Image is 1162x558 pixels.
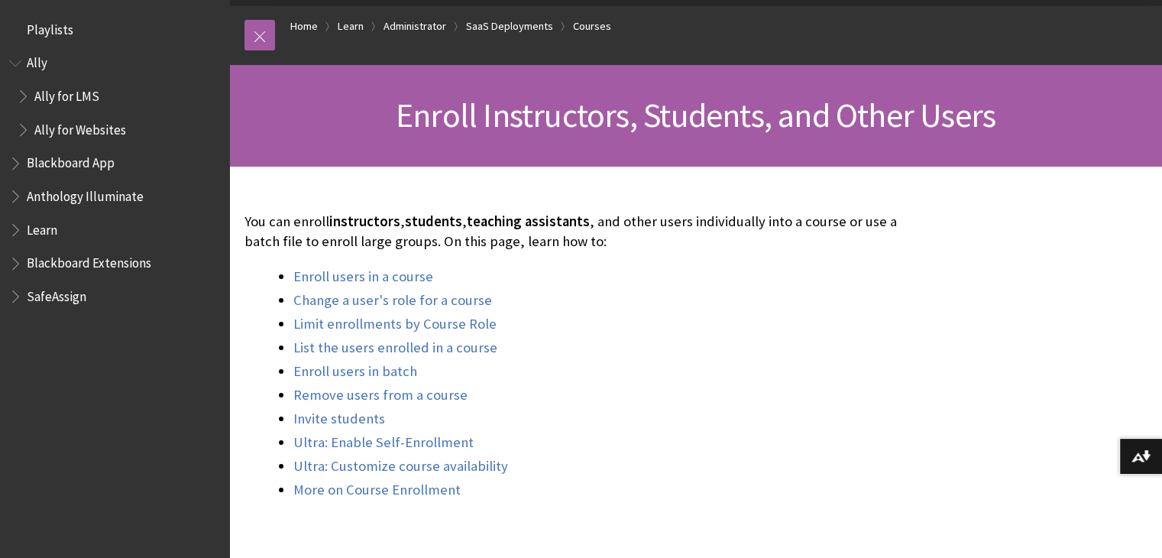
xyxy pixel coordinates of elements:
a: Home [290,17,318,36]
a: Learn [338,17,364,36]
a: Enroll users in a course [293,268,433,286]
span: Ally for Websites [34,117,126,138]
nav: Book outline for Blackboard Learn Help [9,217,220,243]
nav: Book outline for Blackboard SafeAssign [9,284,220,310]
span: Learn [27,217,57,238]
nav: Book outline for Anthology Illuminate [9,183,220,209]
nav: Book outline for Anthology Ally Help [9,50,220,143]
nav: Book outline for Blackboard App Help [9,151,220,177]
a: Courses [573,17,611,36]
span: instructors [329,212,400,230]
a: More on Course Enrollment [293,481,461,499]
nav: Book outline for Playlists [9,17,220,43]
p: You can enroll , , , and other users individually into a course or use a batch file to enroll lar... [244,212,921,251]
a: Ultra: Enable Self-Enrollment [293,433,474,452]
span: students [405,212,462,230]
a: Invite students [293,410,385,428]
span: Ally for LMS [34,83,99,104]
span: Blackboard Extensions [27,251,151,271]
a: Limit enrollments by Course Role [293,315,497,333]
a: Enroll users in batch [293,362,417,381]
span: Playlists [27,17,73,37]
a: Remove users from a course [293,386,468,404]
a: Administrator [384,17,446,36]
span: Anthology Illuminate [27,183,144,204]
nav: Book outline for Blackboard Extensions [9,251,220,277]
span: Blackboard App [27,151,115,171]
span: Enroll Instructors, Students, and Other Users [396,94,995,136]
a: SaaS Deployments [466,17,553,36]
span: SafeAssign [27,284,86,304]
span: Ally [27,50,47,71]
a: Ultra: Customize course availability [293,457,508,475]
a: Change a user's role for a course [293,291,492,310]
a: List the users enrolled in a course [293,339,497,357]
span: teaching assistants [467,212,590,230]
